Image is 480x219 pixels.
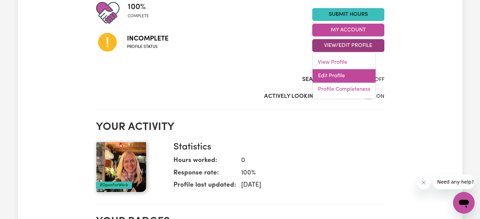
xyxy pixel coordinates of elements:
[264,92,355,101] label: Actively Looking for Clients
[236,168,379,178] dd: 100 %
[128,1,149,13] span: 100 %
[173,156,236,168] dt: Hours worked:
[313,69,376,83] a: Edit Profile
[312,39,384,52] button: View/Edit Profile
[433,174,475,189] iframe: Message from company
[173,168,236,181] dt: Response rate:
[302,75,353,84] label: Search Visibility
[96,121,384,134] h2: Your activity
[313,56,376,69] a: View Profile
[375,77,384,82] span: OFF
[128,1,154,25] div: Profile completeness: 100%
[96,142,147,192] img: Your profile picture
[127,34,168,44] span: Incomplete
[128,13,149,19] span: complete
[417,176,430,189] iframe: Close message
[236,181,379,190] dd: [DATE]
[376,94,384,99] span: ON
[127,44,168,50] span: Profile status
[312,24,384,36] button: My Account
[313,83,376,96] a: Profile Completeness
[96,182,132,189] div: #OpenForWork
[173,181,236,193] dt: Profile last updated:
[312,53,376,99] div: View/Edit Profile
[236,156,379,166] dd: 0
[312,8,384,21] a: Submit Hours
[453,192,475,214] iframe: Button to launch messaging window
[173,142,379,153] h3: Statistics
